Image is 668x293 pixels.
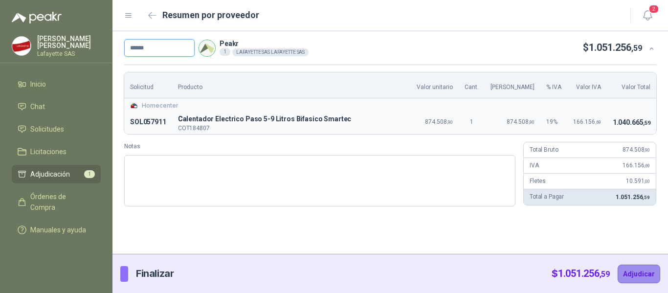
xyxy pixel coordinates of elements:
[644,179,650,184] span: ,00
[232,48,309,56] div: LAFAYETTE SAS LAFAYETTE SAS
[626,178,650,184] span: 10.591
[136,266,174,281] p: Finalizar
[529,119,534,125] span: ,90
[631,44,642,53] span: ,59
[613,118,650,126] span: 1.040.665
[12,165,101,183] a: Adjudicación1
[12,75,101,93] a: Inicio
[130,101,650,111] div: Homecenter
[30,101,45,112] span: Chat
[607,72,656,98] th: Valor Total
[12,187,101,217] a: Órdenes de Compra
[644,163,650,168] span: ,69
[583,40,642,55] p: $
[623,162,650,169] span: 166.156
[530,145,558,155] p: Total Bruto
[573,118,601,125] span: 166.156
[540,72,567,98] th: % IVA
[12,142,101,161] a: Licitaciones
[12,221,101,239] a: Manuales y ayuda
[530,192,564,202] p: Total a Pagar
[411,72,459,98] th: Valor unitario
[425,118,453,125] span: 874.508
[644,147,650,153] span: ,90
[30,191,91,213] span: Órdenes de Compra
[618,265,660,283] button: Adjudicar
[558,268,610,279] span: 1.051.256
[220,40,309,47] p: Peakr
[220,48,230,56] div: 1
[567,72,607,98] th: Valor IVA
[623,146,650,153] span: 874.508
[124,72,172,98] th: Solicitud
[30,146,67,157] span: Licitaciones
[643,195,650,200] span: ,59
[178,113,405,125] span: Calentador Electrico Paso 5-9 Litros Bifasico Smartec
[485,72,540,98] th: [PERSON_NAME]
[162,8,259,22] h2: Resumen por proveedor
[639,7,656,24] button: 2
[178,125,405,131] p: COT184807
[552,266,610,281] p: $
[124,142,515,151] label: Notas
[30,169,70,180] span: Adjudicación
[30,79,46,90] span: Inicio
[459,111,485,134] td: 1
[130,102,138,110] img: Company Logo
[37,51,101,57] p: Lafayette SAS
[643,120,650,126] span: ,59
[37,35,101,49] p: [PERSON_NAME] [PERSON_NAME]
[84,170,95,178] span: 1
[616,194,650,201] span: 1.051.256
[172,72,411,98] th: Producto
[12,120,101,138] a: Solicitudes
[178,113,405,125] p: C
[589,42,642,53] span: 1.051.256
[459,72,485,98] th: Cant.
[595,119,601,125] span: ,69
[600,270,610,279] span: ,59
[12,97,101,116] a: Chat
[30,124,64,135] span: Solicitudes
[540,111,567,134] td: 19 %
[530,177,546,186] p: Fletes
[507,118,534,125] span: 874.508
[130,116,166,128] p: SOL057911
[199,40,215,56] img: Company Logo
[30,225,86,235] span: Manuales y ayuda
[12,12,62,23] img: Logo peakr
[648,4,659,14] span: 2
[530,161,539,170] p: IVA
[447,119,453,125] span: ,90
[12,37,31,55] img: Company Logo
